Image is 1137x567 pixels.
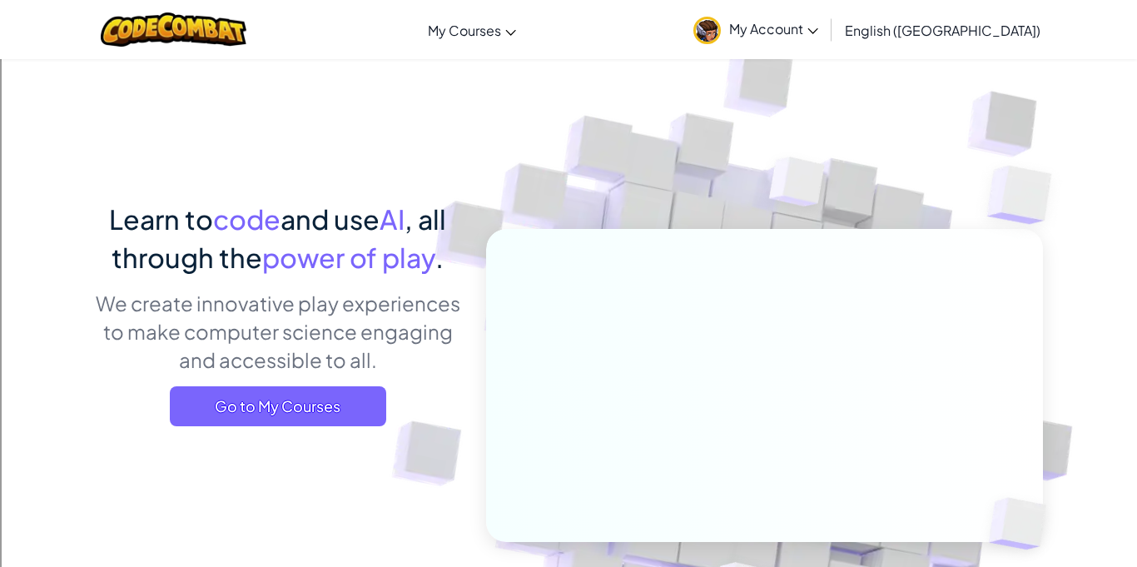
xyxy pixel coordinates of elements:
[281,202,380,236] span: and use
[101,12,246,47] img: CodeCombat logo
[420,7,524,52] a: My Courses
[729,20,818,37] span: My Account
[170,386,386,426] a: Go to My Courses
[837,7,1049,52] a: English ([GEOGRAPHIC_DATA])
[738,124,858,248] img: Overlap cubes
[262,241,435,274] span: power of play
[213,202,281,236] span: code
[109,202,213,236] span: Learn to
[428,22,501,39] span: My Courses
[685,3,827,56] a: My Account
[693,17,721,44] img: avatar
[954,125,1098,266] img: Overlap cubes
[435,241,444,274] span: .
[845,22,1040,39] span: English ([GEOGRAPHIC_DATA])
[94,289,461,374] p: We create innovative play experiences to make computer science engaging and accessible to all.
[380,202,405,236] span: AI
